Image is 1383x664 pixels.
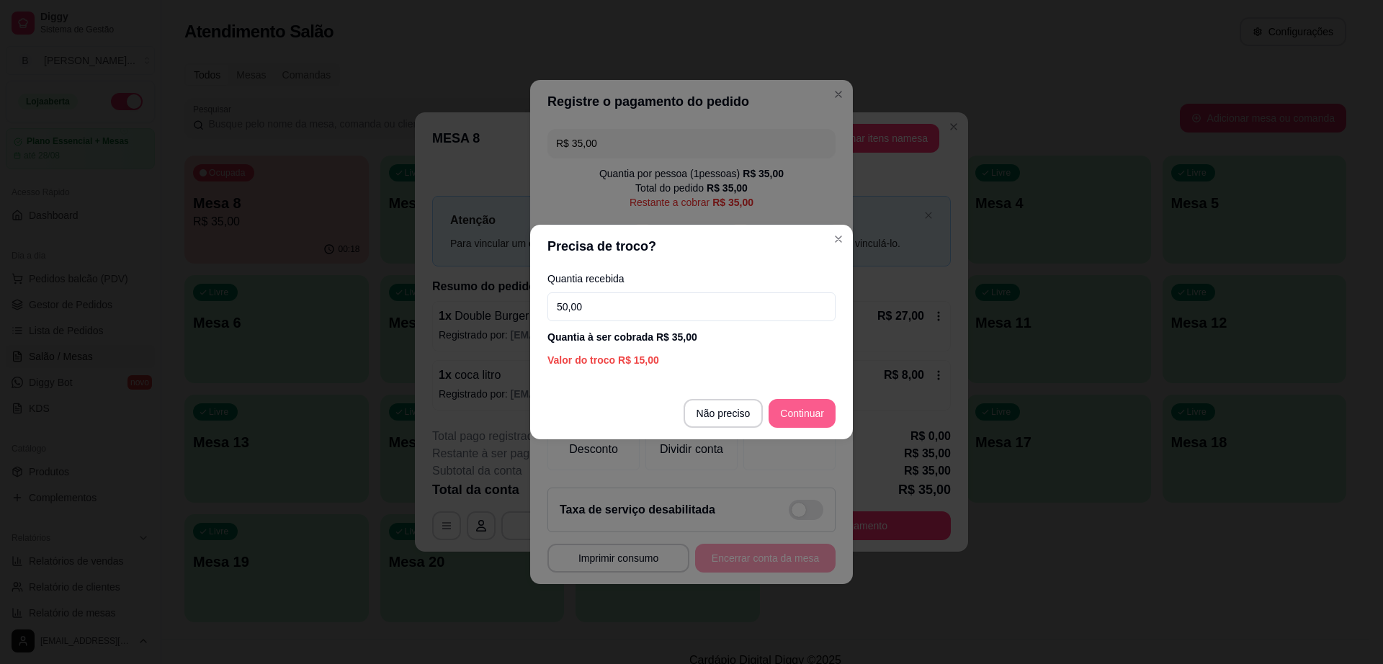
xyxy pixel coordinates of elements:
[827,228,850,251] button: Close
[547,330,836,344] div: Quantia à ser cobrada R$ 35,00
[530,225,853,268] header: Precisa de troco?
[684,399,764,428] button: Não preciso
[547,353,836,367] div: Valor do troco R$ 15,00
[769,399,836,428] button: Continuar
[547,274,836,284] label: Quantia recebida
